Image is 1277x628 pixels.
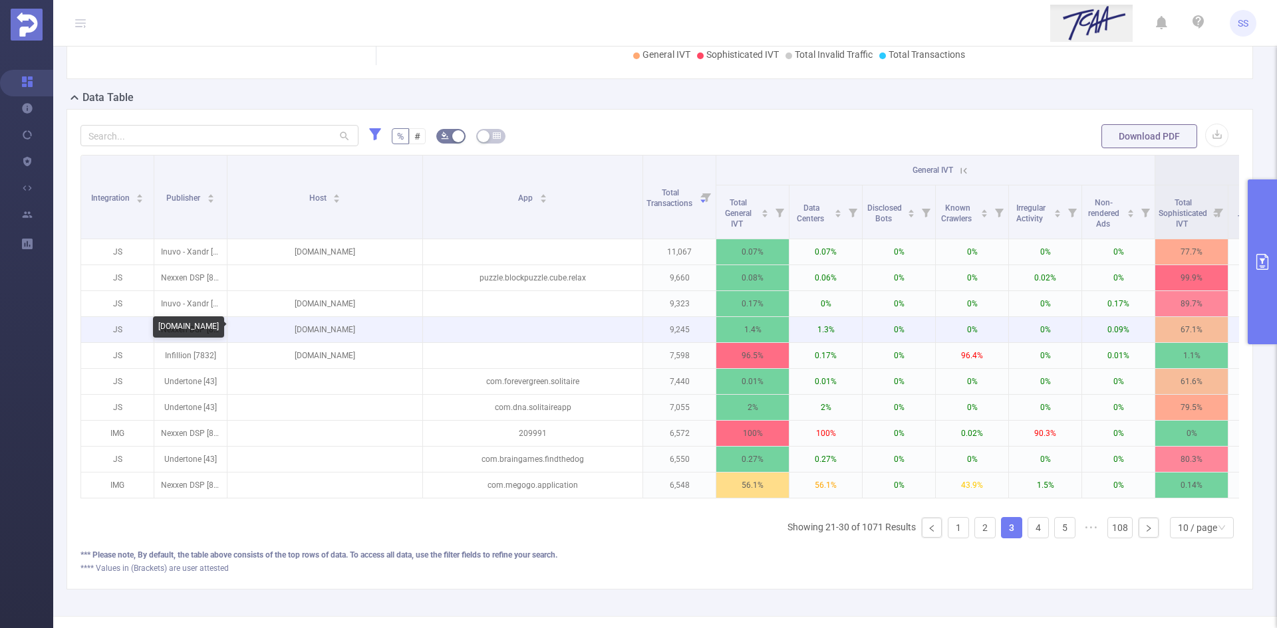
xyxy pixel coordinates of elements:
[1055,518,1075,538] a: 5
[936,395,1008,420] p: 0%
[518,193,535,203] span: App
[81,447,154,472] p: JS
[154,369,227,394] p: Undertone [43]
[227,343,422,368] p: [DOMAIN_NAME]
[716,395,789,420] p: 2%
[1082,447,1155,472] p: 0%
[789,369,862,394] p: 0.01%
[789,265,862,290] p: 0.06%
[643,317,716,342] p: 9,245
[539,192,547,200] div: Sort
[154,343,227,368] p: Infillion [7832]
[1155,343,1228,368] p: 1.1%
[716,472,789,498] p: 56.1%
[441,132,449,140] i: icon: bg-colors
[789,291,862,316] p: 0%
[761,207,769,215] div: Sort
[1082,421,1155,446] p: 0%
[936,265,1008,290] p: 0%
[643,395,716,420] p: 7,055
[154,472,227,498] p: Nexxen DSP [8605]
[1009,369,1081,394] p: 0%
[333,192,341,200] div: Sort
[948,518,968,538] a: 1
[863,317,935,342] p: 0%
[207,192,215,200] div: Sort
[1145,524,1153,532] i: icon: right
[1082,395,1155,420] p: 0%
[1155,395,1228,420] p: 79.5%
[154,291,227,316] p: Inuvo - Xandr [9069]
[725,198,752,229] span: Total General IVT
[1054,207,1062,215] div: Sort
[643,343,716,368] p: 7,598
[1218,524,1226,533] i: icon: down
[913,165,953,175] span: General IVT
[789,447,862,472] p: 0.27%
[980,207,988,215] div: Sort
[921,517,942,538] li: Previous Page
[908,207,915,211] i: icon: caret-up
[207,197,214,201] i: icon: caret-down
[1063,185,1081,239] i: Filter menu
[1127,207,1135,211] i: icon: caret-up
[936,317,1008,342] p: 0%
[81,239,154,264] p: JS
[716,343,789,368] p: 96.5%
[1001,517,1022,538] li: 3
[333,197,341,201] i: icon: caret-down
[154,395,227,420] p: Undertone [43]
[540,197,547,201] i: icon: caret-down
[414,131,420,142] span: #
[80,549,1239,561] div: *** Please note, By default, the table above consists of the top rows of data. To access all data...
[936,369,1008,394] p: 0%
[81,317,154,342] p: JS
[716,421,789,446] p: 100%
[867,203,902,223] span: Disclosed Bots
[770,185,789,239] i: Filter menu
[1155,447,1228,472] p: 80.3%
[423,447,642,472] p: com.braingames.findthedog
[1107,517,1133,538] li: 108
[136,197,144,201] i: icon: caret-down
[716,447,789,472] p: 0.27%
[643,291,716,316] p: 9,323
[1009,472,1081,498] p: 1.5%
[716,239,789,264] p: 0.07%
[82,90,134,106] h2: Data Table
[863,265,935,290] p: 0%
[1009,395,1081,420] p: 0%
[789,239,862,264] p: 0.07%
[166,193,202,203] span: Publisher
[646,188,694,208] span: Total Transactions
[154,239,227,264] p: Inuvo - Xandr [9069]
[136,192,144,196] i: icon: caret-up
[1155,291,1228,316] p: 89.7%
[423,265,642,290] p: puzzle.blockpuzzle.cube.relax
[1009,447,1081,472] p: 0%
[762,207,769,211] i: icon: caret-up
[1082,343,1155,368] p: 0.01%
[643,472,716,498] p: 6,548
[789,395,862,420] p: 2%
[81,395,154,420] p: JS
[1178,518,1217,538] div: 10 / page
[863,421,935,446] p: 0%
[1155,317,1228,342] p: 67.1%
[936,291,1008,316] p: 0%
[1082,317,1155,342] p: 0.09%
[762,212,769,216] i: icon: caret-down
[1101,124,1197,148] button: Download PDF
[397,131,404,142] span: %
[643,421,716,446] p: 6,572
[716,291,789,316] p: 0.17%
[1009,239,1081,264] p: 0%
[154,421,227,446] p: Nexxen DSP [8605]
[1009,291,1081,316] p: 0%
[333,192,341,196] i: icon: caret-up
[1028,518,1048,538] a: 4
[1082,291,1155,316] p: 0.17%
[1082,369,1155,394] p: 0%
[1138,517,1159,538] li: Next Page
[1155,265,1228,290] p: 99.9%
